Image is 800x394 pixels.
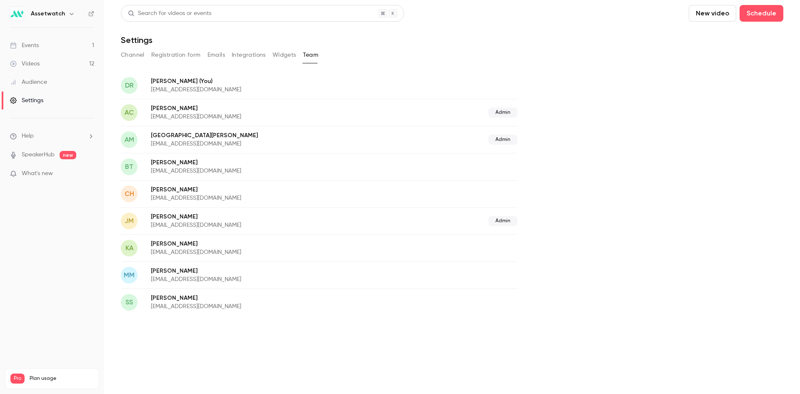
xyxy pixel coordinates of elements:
[488,135,517,145] span: Admin
[232,48,266,62] button: Integrations
[151,221,365,229] p: [EMAIL_ADDRESS][DOMAIN_NAME]
[740,5,783,22] button: Schedule
[151,275,380,284] p: [EMAIL_ADDRESS][DOMAIN_NAME]
[10,60,40,68] div: Videos
[30,375,94,382] span: Plan usage
[151,302,380,311] p: [EMAIL_ADDRESS][DOMAIN_NAME]
[128,9,211,18] div: Search for videos or events
[121,35,152,45] h1: Settings
[125,243,133,253] span: KA
[22,132,34,141] span: Help
[488,216,517,226] span: Admin
[151,85,380,94] p: [EMAIL_ADDRESS][DOMAIN_NAME]
[151,294,380,302] p: [PERSON_NAME]
[303,48,319,62] button: Team
[10,7,24,20] img: Assetwatch
[151,267,380,275] p: [PERSON_NAME]
[10,78,47,86] div: Audience
[151,213,365,221] p: [PERSON_NAME]
[151,113,365,121] p: [EMAIL_ADDRESS][DOMAIN_NAME]
[10,41,39,50] div: Events
[151,186,380,194] p: [PERSON_NAME]
[125,216,134,226] span: JM
[272,48,296,62] button: Widgets
[60,151,76,159] span: new
[10,132,94,141] li: help-dropdown-opener
[151,158,380,167] p: [PERSON_NAME]
[22,151,55,159] a: SpeakerHub
[125,189,134,199] span: CH
[125,162,133,172] span: BT
[22,169,53,178] span: What's new
[197,77,212,85] span: (You)
[121,48,145,62] button: Channel
[151,48,201,62] button: Registration form
[151,104,365,113] p: [PERSON_NAME]
[151,140,373,148] p: [EMAIL_ADDRESS][DOMAIN_NAME]
[125,297,133,307] span: SS
[151,131,373,140] p: [GEOGRAPHIC_DATA][PERSON_NAME]
[151,77,380,85] p: [PERSON_NAME]
[125,135,134,145] span: AM
[10,96,43,105] div: Settings
[151,194,380,202] p: [EMAIL_ADDRESS][DOMAIN_NAME]
[151,248,380,256] p: [EMAIL_ADDRESS][DOMAIN_NAME]
[151,240,380,248] p: [PERSON_NAME]
[124,270,135,280] span: MM
[125,108,134,118] span: AC
[125,80,134,90] span: DR
[10,374,25,384] span: Pro
[151,167,380,175] p: [EMAIL_ADDRESS][DOMAIN_NAME]
[488,108,517,118] span: Admin
[689,5,736,22] button: New video
[31,10,65,18] h6: Assetwatch
[207,48,225,62] button: Emails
